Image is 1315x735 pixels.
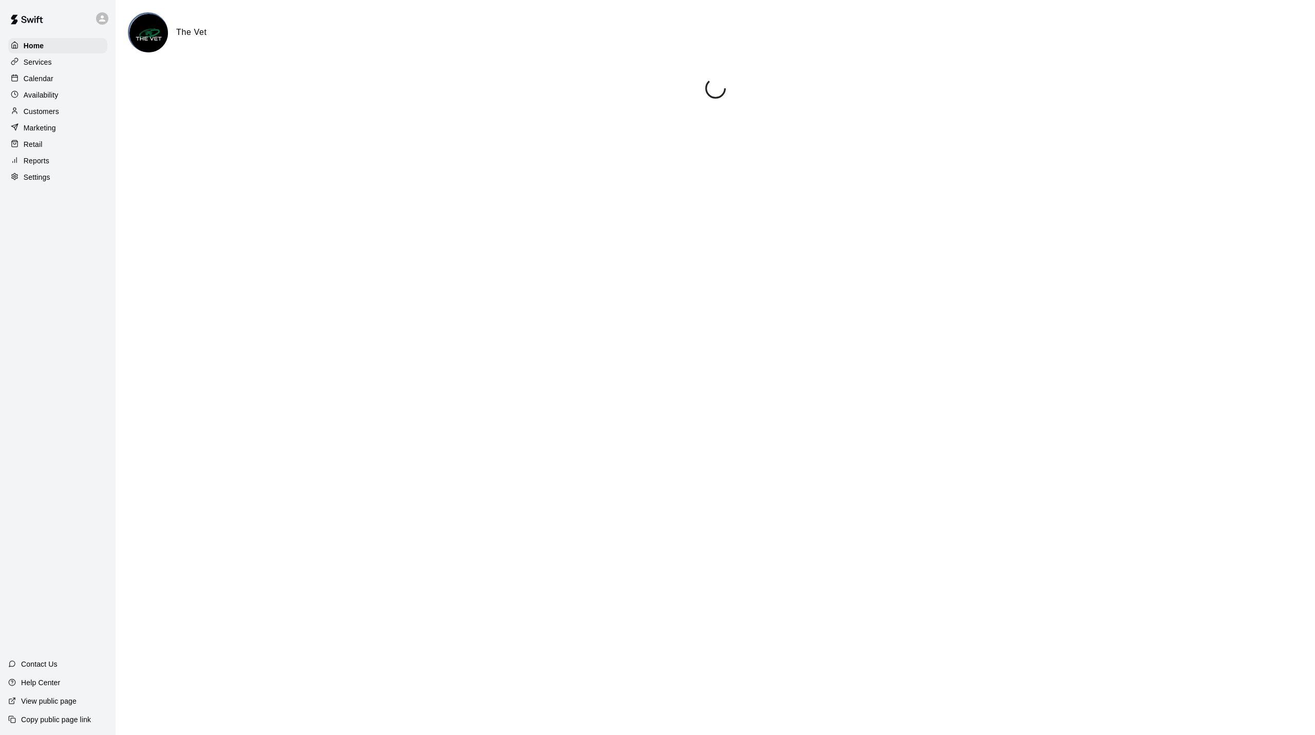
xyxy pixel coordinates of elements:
p: Home [24,41,44,51]
p: Copy public page link [21,714,91,725]
p: Help Center [21,677,60,688]
p: Reports [24,156,49,166]
a: Marketing [8,120,107,136]
p: Contact Us [21,659,58,669]
a: Customers [8,104,107,119]
img: The Vet logo [129,14,168,52]
p: Calendar [24,73,53,84]
a: Availability [8,87,107,103]
p: Customers [24,106,59,117]
a: Services [8,54,107,70]
a: Settings [8,169,107,185]
a: Retail [8,137,107,152]
h6: The Vet [176,26,207,39]
p: Retail [24,139,43,149]
a: Reports [8,153,107,168]
a: Home [8,38,107,53]
p: Availability [24,90,59,100]
p: Services [24,57,52,67]
a: Calendar [8,71,107,86]
p: Settings [24,172,50,182]
p: View public page [21,696,77,706]
p: Marketing [24,123,56,133]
